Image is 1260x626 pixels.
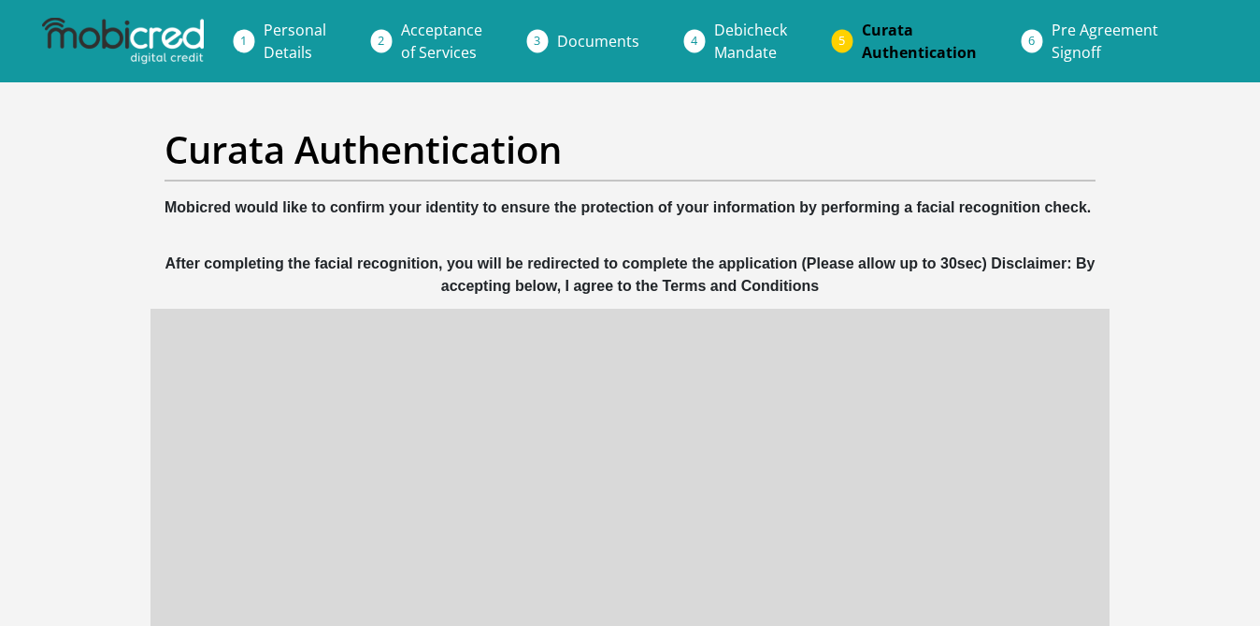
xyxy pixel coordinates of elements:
[165,255,1095,294] b: After completing the facial recognition, you will be redirected to complete the application (Plea...
[401,20,482,63] span: Acceptance of Services
[847,11,992,71] a: CurataAuthentication
[42,18,203,65] img: mobicred logo
[1037,11,1173,71] a: Pre AgreementSignoff
[542,22,654,60] a: Documents
[386,11,497,71] a: Acceptanceof Services
[1052,20,1158,63] span: Pre Agreement Signoff
[862,20,977,63] span: Curata Authentication
[264,20,326,63] span: Personal Details
[165,127,1095,172] h2: Curata Authentication
[714,20,787,63] span: Debicheck Mandate
[249,11,341,71] a: PersonalDetails
[165,199,1091,215] b: Mobicred would like to confirm your identity to ensure the protection of your information by perf...
[699,11,802,71] a: DebicheckMandate
[557,31,639,51] span: Documents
